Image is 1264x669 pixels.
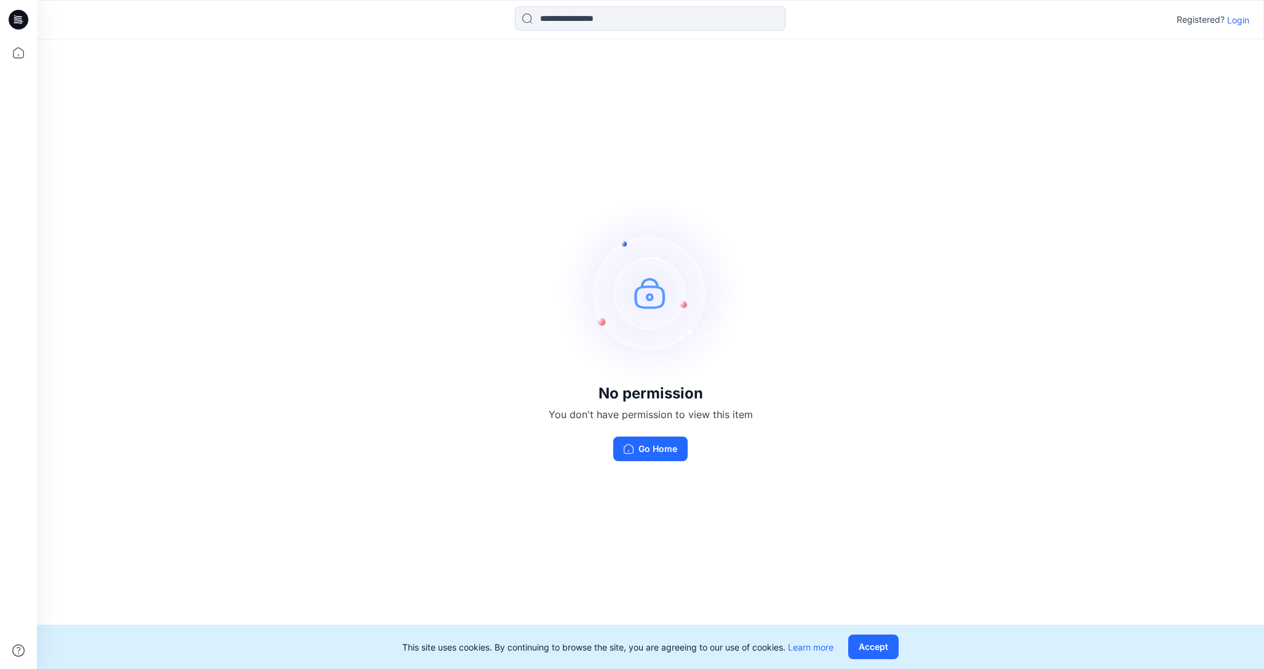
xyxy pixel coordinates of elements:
[1177,12,1225,27] p: Registered?
[549,407,753,422] p: You don't have permission to view this item
[549,385,753,402] h3: No permission
[1227,14,1249,26] p: Login
[788,642,833,652] a: Learn more
[848,635,899,659] button: Accept
[402,641,833,654] p: This site uses cookies. By continuing to browse the site, you are agreeing to our use of cookies.
[558,200,743,385] img: no-perm.svg
[613,437,688,461] button: Go Home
